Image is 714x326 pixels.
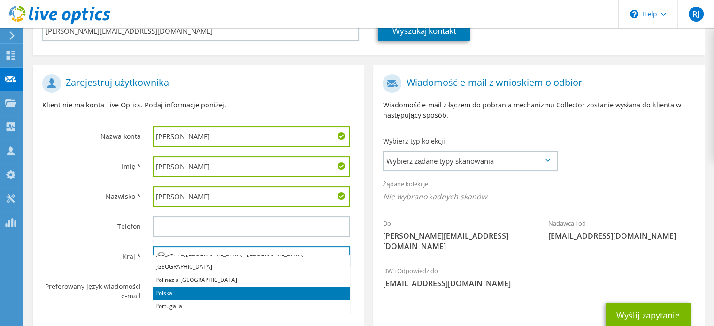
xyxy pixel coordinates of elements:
[42,276,141,301] label: Preferowany język wiadomości e-mail
[378,21,470,41] a: Wyszukaj kontakt
[383,278,695,288] span: [EMAIL_ADDRESS][DOMAIN_NAME]
[153,273,350,287] li: Polinezja [GEOGRAPHIC_DATA]
[42,246,141,261] label: Kraj *
[383,74,690,93] h1: Wiadomość e-mail z wnioskiem o odbiór
[373,213,539,256] div: Do
[42,216,141,231] label: Telefon
[548,231,695,241] span: [EMAIL_ADDRESS][DOMAIN_NAME]
[153,313,350,326] li: [GEOGRAPHIC_DATA]
[153,260,350,273] li: [GEOGRAPHIC_DATA]
[689,7,704,22] span: RJ
[383,231,530,251] span: [PERSON_NAME][EMAIL_ADDRESS][DOMAIN_NAME]
[383,136,445,146] label: Wybierz typ kolekcji
[630,10,638,18] svg: \n
[539,213,705,246] div: Nadawca i od
[42,100,354,110] p: Klient nie ma konta Live Optics. Podaj informacje poniżej.
[373,174,704,209] div: Żądane kolekcje
[384,152,556,170] span: Wybierz żądane typy skanowania
[42,126,141,141] label: Nazwa konta
[373,261,704,293] div: DW i Odpowiedz do
[42,74,350,93] h1: Zarejestruj użytkownika
[383,191,695,202] span: Nie wybrano żadnych skanów
[153,300,350,313] li: Portugalia
[42,156,141,171] label: Imię *
[42,186,141,201] label: Nazwisko *
[383,100,695,121] p: Wiadomość e-mail z łączem do pobrania mechanizmu Collector zostanie wysłana do klienta w następuj...
[153,287,350,300] li: Polska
